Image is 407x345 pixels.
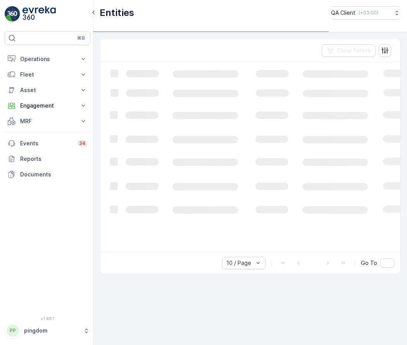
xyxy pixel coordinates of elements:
[20,55,75,63] p: Operations
[361,259,377,267] span: Go To
[20,86,75,94] p: Asset
[5,167,90,182] a: Documents
[79,140,86,146] p: 34
[100,7,134,19] p: Entities
[337,47,371,54] p: Clear Filters
[20,171,87,178] p: Documents
[331,6,401,19] button: QA Client(+03:00)
[331,9,355,17] p: QA Client
[24,327,79,335] p: pingdom
[22,6,56,22] img: logo_light-DOdMpM7g.png
[5,6,20,22] img: logo
[5,82,90,98] button: Asset
[5,316,90,321] span: v 1.48.1
[322,44,376,57] button: Clear Filters
[5,136,90,151] a: Events34
[5,322,90,339] button: PPpingdom
[5,98,90,113] button: Engagement
[359,10,378,16] p: ( +03:00 )
[20,117,75,125] p: MRF
[5,67,90,82] button: Fleet
[20,155,87,163] p: Reports
[7,324,19,337] div: PP
[5,151,90,167] a: Reports
[77,35,85,41] p: ⌘B
[20,71,75,78] p: Fleet
[5,113,90,129] button: MRF
[5,51,90,67] button: Operations
[20,139,73,147] p: Events
[20,102,75,110] p: Engagement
